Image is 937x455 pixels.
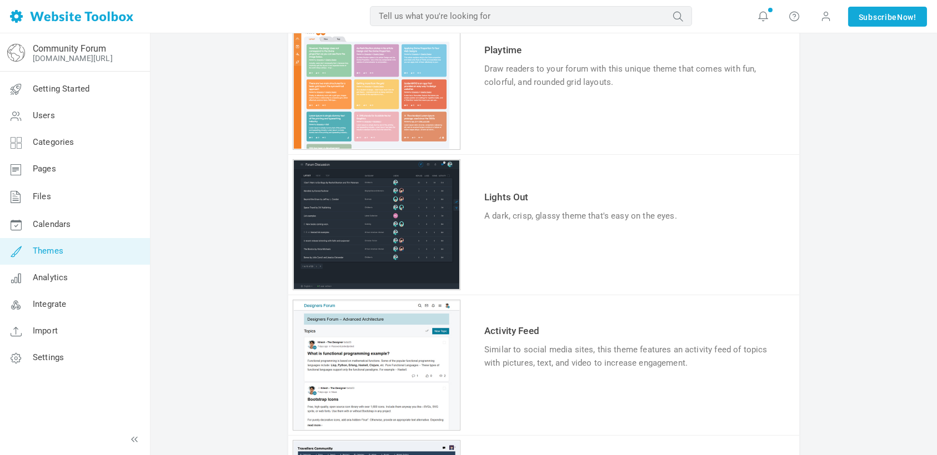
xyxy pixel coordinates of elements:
a: Community Forum [33,43,106,54]
span: Getting Started [33,84,89,94]
span: Integrate [33,299,66,309]
span: Import [33,326,58,336]
span: Users [33,110,55,120]
span: Themes [33,246,63,256]
a: Preview theme [294,141,459,151]
span: Pages [33,164,56,174]
img: playtime_thumb.jpg [294,20,459,149]
span: Categories [33,137,74,147]
input: Tell us what you're looking for [370,6,692,26]
img: lightsout_thumb.jpg [294,160,459,289]
a: [DOMAIN_NAME][URL] [33,54,113,63]
img: activity_feed_thumb.jpg [294,301,459,429]
span: Settings [33,352,64,362]
img: globe-icon.png [7,44,25,62]
div: Draw readers to your forum with this unique theme that comes with fun, colorful, and rounded grid... [484,62,780,89]
span: Analytics [33,272,68,282]
span: Files [33,191,51,201]
a: Preview theme [294,422,459,432]
span: Calendars [33,219,71,229]
a: Playtime [484,44,522,55]
a: Preview theme [294,281,459,291]
a: Activity Feed [484,325,539,336]
a: Lights Out [484,191,529,203]
div: Similar to social media sites, this theme features an activity feed of topics with pictures, text... [484,343,780,370]
span: Now! [897,11,916,23]
a: SubscribeNow! [848,7,927,27]
div: A dark, crisp, glassy theme that's easy on the eyes. [484,209,780,223]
